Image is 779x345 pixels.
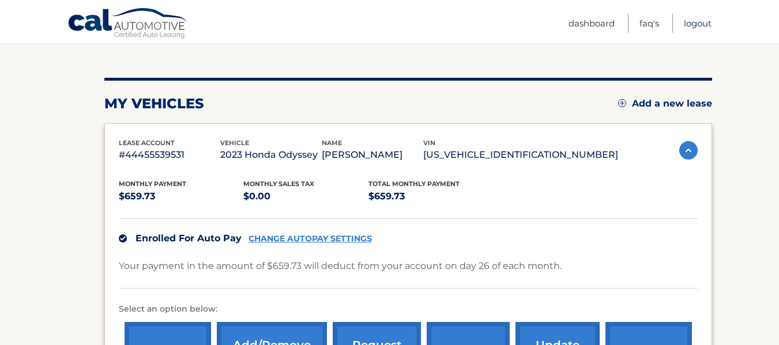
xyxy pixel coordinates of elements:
a: CHANGE AUTOPAY SETTINGS [249,234,372,244]
a: Add a new lease [618,98,712,109]
img: accordion-active.svg [679,141,698,160]
p: Select an option below: [119,302,698,316]
span: vehicle [220,139,249,147]
a: Logout [684,14,712,33]
p: $659.73 [119,188,244,204]
span: Monthly sales Tax [243,180,314,188]
a: Dashboard [569,14,615,33]
p: 2023 Honda Odyssey [220,147,322,163]
span: Total Monthly Payment [368,180,460,188]
h2: my vehicles [104,95,204,112]
img: check.svg [119,234,127,242]
p: [US_VEHICLE_IDENTIFICATION_NUMBER] [423,147,618,163]
p: $659.73 [368,188,494,204]
span: lease account [119,139,175,147]
span: Monthly Payment [119,180,186,188]
p: Your payment in the amount of $659.73 will deduct from your account on day 26 of each month. [119,258,562,274]
img: add.svg [618,99,626,107]
a: Cal Automotive [67,7,189,41]
span: Enrolled For Auto Pay [136,233,242,244]
p: $0.00 [243,188,368,204]
p: #44455539531 [119,147,220,163]
p: [PERSON_NAME] [322,147,423,163]
span: name [322,139,342,147]
span: vin [423,139,435,147]
a: FAQ's [639,14,659,33]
